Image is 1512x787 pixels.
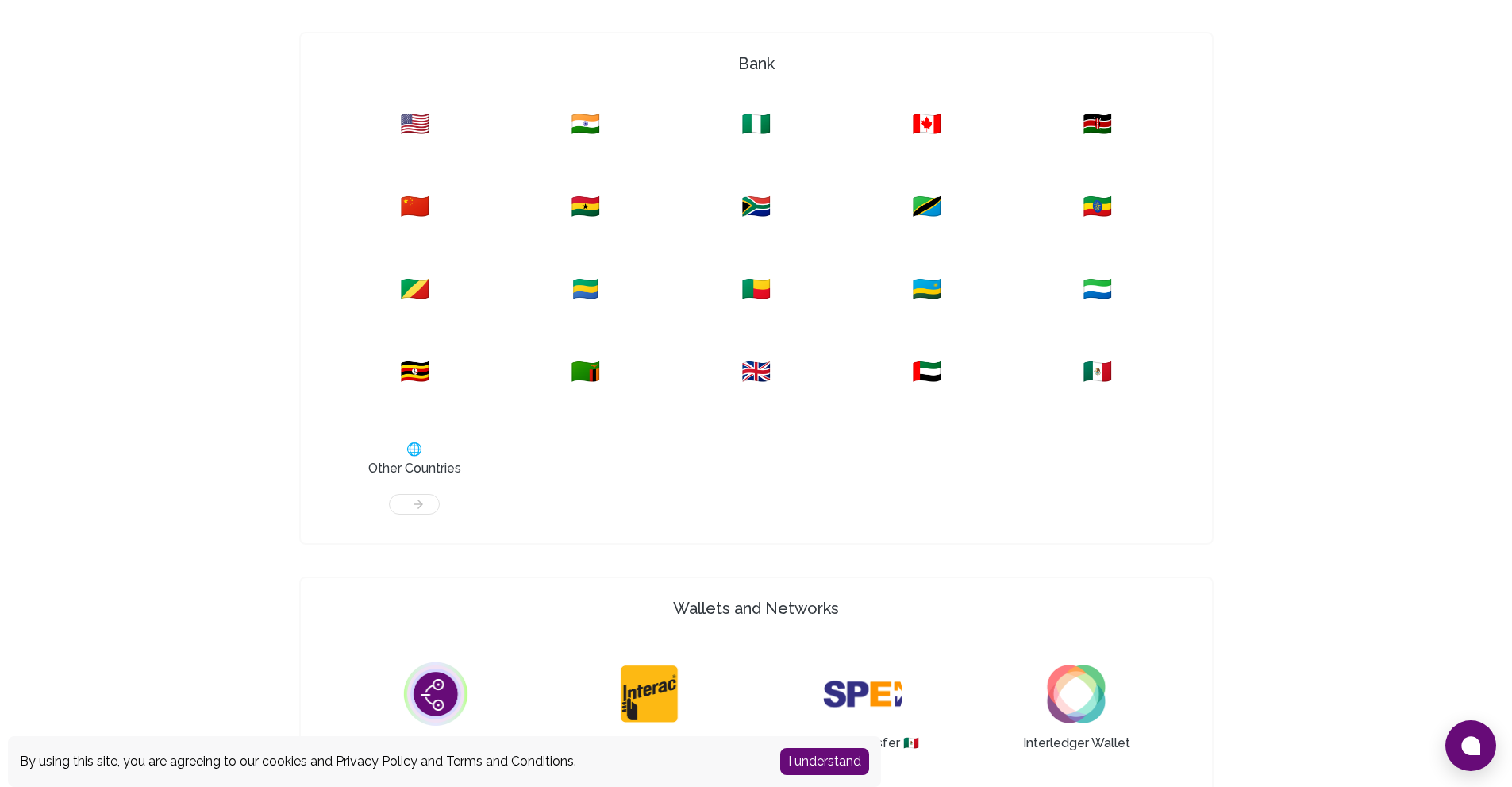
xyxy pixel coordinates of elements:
[307,52,1206,75] h4: Bank
[446,754,574,769] a: Terms and Conditions
[1083,110,1112,138] span: 🇰🇪
[396,654,475,734] img: dollar globe
[912,110,941,138] span: 🇨🇦
[336,754,417,769] a: Privacy Policy
[741,110,771,138] span: 🇳🇬
[912,192,941,221] span: 🇹🇿
[1445,720,1496,771] button: Open chat window
[610,654,689,734] img: dollar globe
[575,734,725,753] h3: INTERAC™ e-Transfer 🇨🇦
[741,192,771,221] span: 🇿🇦
[385,734,487,753] h3: Chimoney Wallet
[20,752,756,771] div: By using this site, you are agreeing to our cookies and and .
[368,459,461,478] h3: Other Countries
[571,357,600,386] span: 🇿🇲
[741,275,771,303] span: 🇧🇯
[400,275,429,303] span: 🇨🇬
[400,110,429,138] span: 🇺🇸
[912,357,941,386] span: 🇦🇪
[823,654,902,734] img: dollar globe
[1037,654,1116,734] img: dollar globe
[780,748,869,775] button: Accept cookies
[571,275,600,303] span: 🇬🇦
[806,734,919,753] h3: SPEI e-Transfer 🇲🇽
[912,275,941,303] span: 🇷🇼
[307,597,1206,619] h4: Wallets and Networks
[400,192,429,221] span: 🇨🇳
[1083,192,1112,221] span: 🇪🇹
[571,192,600,221] span: 🇬🇭
[571,110,600,138] span: 🇮🇳
[1083,357,1112,386] span: 🇲🇽
[406,440,422,459] span: 🌐
[1083,275,1112,303] span: 🇸🇱
[400,357,429,386] span: 🇺🇬
[1023,734,1130,753] h3: Interledger Wallet
[741,357,771,386] span: 🇬🇧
